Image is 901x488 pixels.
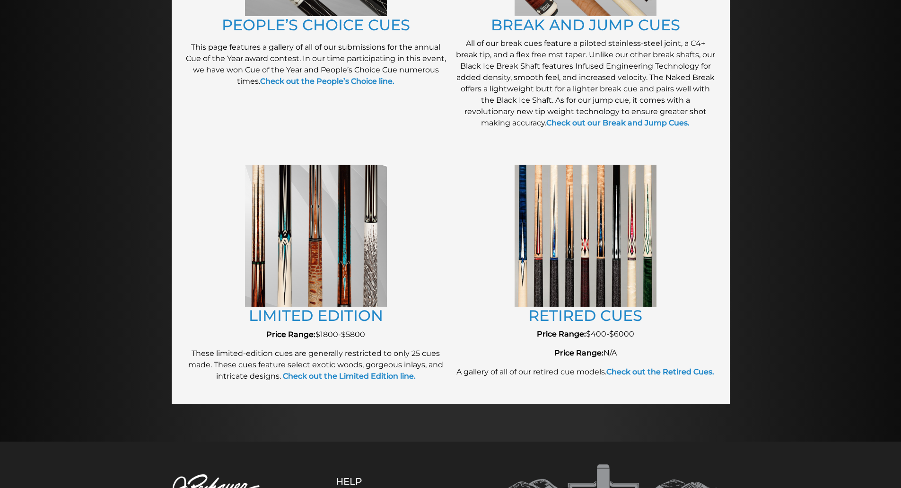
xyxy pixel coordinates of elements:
p: N/A [455,347,716,359]
strong: Price Range: [266,330,315,339]
a: PEOPLE’S CHOICE CUES [222,16,410,34]
a: Check out our Break and Jump Cues. [546,118,690,127]
strong: Price Range: [537,329,586,338]
p: $400-$6000 [455,328,716,340]
p: All of our break cues feature a piloted stainless-steel joint, a C4+ break tip, and a flex free m... [455,38,716,129]
a: LIMITED EDITION [249,306,383,325]
a: Check out the People’s Choice line. [260,77,394,86]
h5: Help [336,476,409,487]
p: This page features a gallery of all of our submissions for the annual Cue of the Year award conte... [186,42,446,87]
a: RETIRED CUES [528,306,642,325]
p: A gallery of all of our retired cue models. [455,366,716,378]
strong: Check out the Limited Edition line. [283,372,416,381]
strong: Price Range: [554,348,604,357]
p: $1800-$5800 [186,329,446,340]
p: These limited-edition cues are generally restricted to only 25 cues made. These cues feature sele... [186,348,446,382]
a: Check out the Retired Cues. [606,367,714,376]
a: Check out the Limited Edition line. [281,372,416,381]
a: BREAK AND JUMP CUES [491,16,680,34]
